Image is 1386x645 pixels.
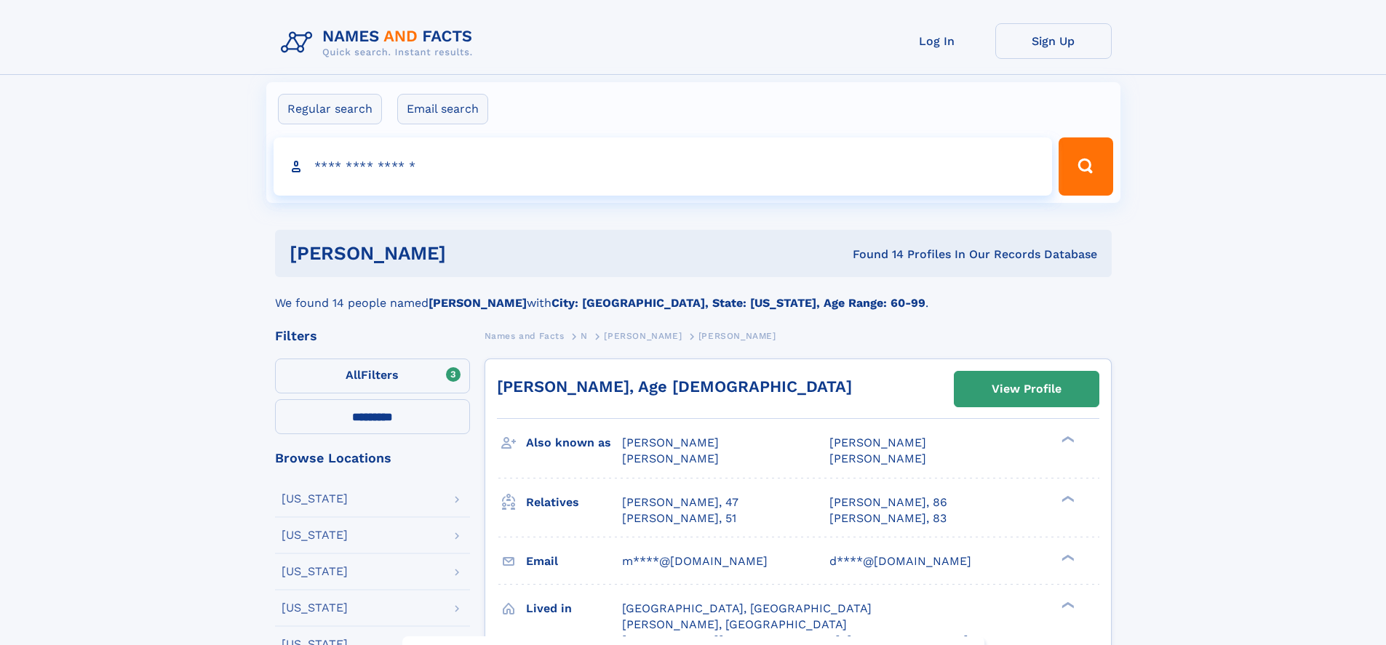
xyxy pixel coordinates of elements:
[526,596,622,621] h3: Lived in
[278,94,382,124] label: Regular search
[526,490,622,515] h3: Relatives
[274,137,1053,196] input: search input
[829,436,926,449] span: [PERSON_NAME]
[282,602,348,614] div: [US_STATE]
[1058,435,1075,444] div: ❯
[290,244,650,263] h1: [PERSON_NAME]
[879,23,995,59] a: Log In
[829,452,926,465] span: [PERSON_NAME]
[992,372,1062,406] div: View Profile
[275,452,470,465] div: Browse Locations
[829,510,947,526] a: [PERSON_NAME], 83
[604,326,682,345] a: [PERSON_NAME]
[1059,137,1112,196] button: Search Button
[551,296,925,310] b: City: [GEOGRAPHIC_DATA], State: [US_STATE], Age Range: 60-99
[282,566,348,577] div: [US_STATE]
[397,94,488,124] label: Email search
[1058,494,1075,503] div: ❯
[282,493,348,505] div: [US_STATE]
[955,372,1099,406] a: View Profile
[275,329,470,342] div: Filters
[275,277,1112,312] div: We found 14 people named with .
[429,296,527,310] b: [PERSON_NAME]
[275,23,485,63] img: Logo Names and Facts
[1058,600,1075,609] div: ❯
[485,326,565,345] a: Names and Facts
[275,358,470,393] label: Filters
[526,430,622,455] h3: Also known as
[622,510,736,526] a: [PERSON_NAME], 51
[622,436,719,449] span: [PERSON_NAME]
[581,326,588,345] a: N
[698,331,776,341] span: [PERSON_NAME]
[622,452,719,465] span: [PERSON_NAME]
[622,601,872,615] span: [GEOGRAPHIC_DATA], [GEOGRAPHIC_DATA]
[1058,553,1075,562] div: ❯
[622,617,847,631] span: [PERSON_NAME], [GEOGRAPHIC_DATA]
[649,247,1097,263] div: Found 14 Profiles In Our Records Database
[581,331,588,341] span: N
[497,377,852,396] a: [PERSON_NAME], Age [DEMOGRAPHIC_DATA]
[346,368,361,382] span: All
[526,549,622,574] h3: Email
[829,494,947,510] a: [PERSON_NAME], 86
[995,23,1112,59] a: Sign Up
[282,529,348,541] div: [US_STATE]
[604,331,682,341] span: [PERSON_NAME]
[622,494,738,510] a: [PERSON_NAME], 47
